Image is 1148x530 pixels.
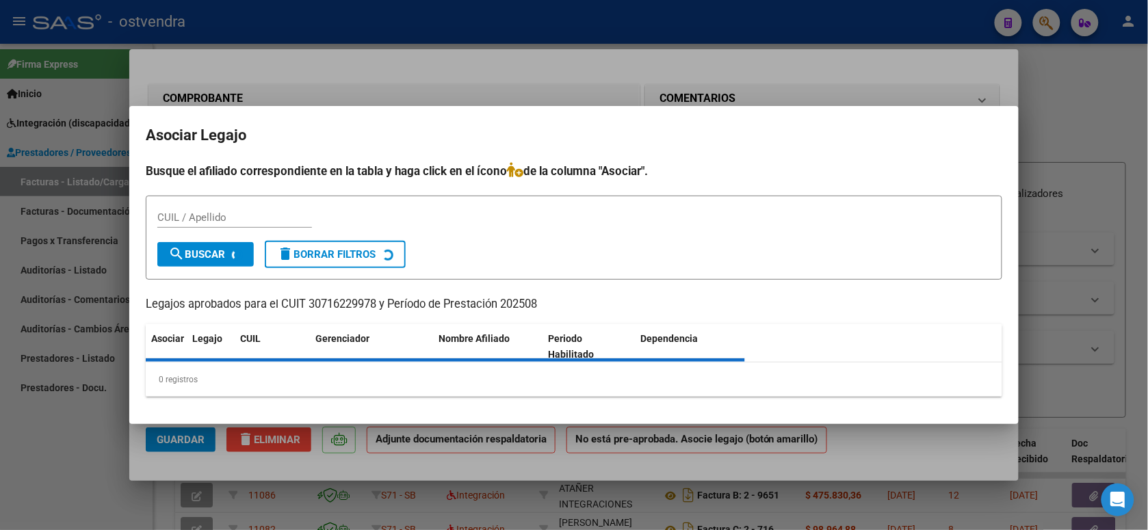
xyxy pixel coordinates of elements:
[315,333,369,344] span: Gerenciador
[146,362,1002,397] div: 0 registros
[277,248,376,261] span: Borrar Filtros
[146,162,1002,180] h4: Busque el afiliado correspondiente en la tabla y haga click en el ícono de la columna "Asociar".
[636,324,746,369] datatable-header-cell: Dependencia
[235,324,310,369] datatable-header-cell: CUIL
[146,324,187,369] datatable-header-cell: Asociar
[641,333,699,344] span: Dependencia
[1101,483,1134,516] div: Open Intercom Messenger
[265,241,406,268] button: Borrar Filtros
[168,246,185,262] mat-icon: search
[240,333,261,344] span: CUIL
[543,324,636,369] datatable-header-cell: Periodo Habilitado
[187,324,235,369] datatable-header-cell: Legajo
[168,248,225,261] span: Buscar
[439,333,510,344] span: Nombre Afiliado
[433,324,543,369] datatable-header-cell: Nombre Afiliado
[310,324,433,369] datatable-header-cell: Gerenciador
[151,333,184,344] span: Asociar
[146,122,1002,148] h2: Asociar Legajo
[192,333,222,344] span: Legajo
[157,242,254,267] button: Buscar
[549,333,595,360] span: Periodo Habilitado
[146,296,1002,313] p: Legajos aprobados para el CUIT 30716229978 y Período de Prestación 202508
[277,246,293,262] mat-icon: delete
